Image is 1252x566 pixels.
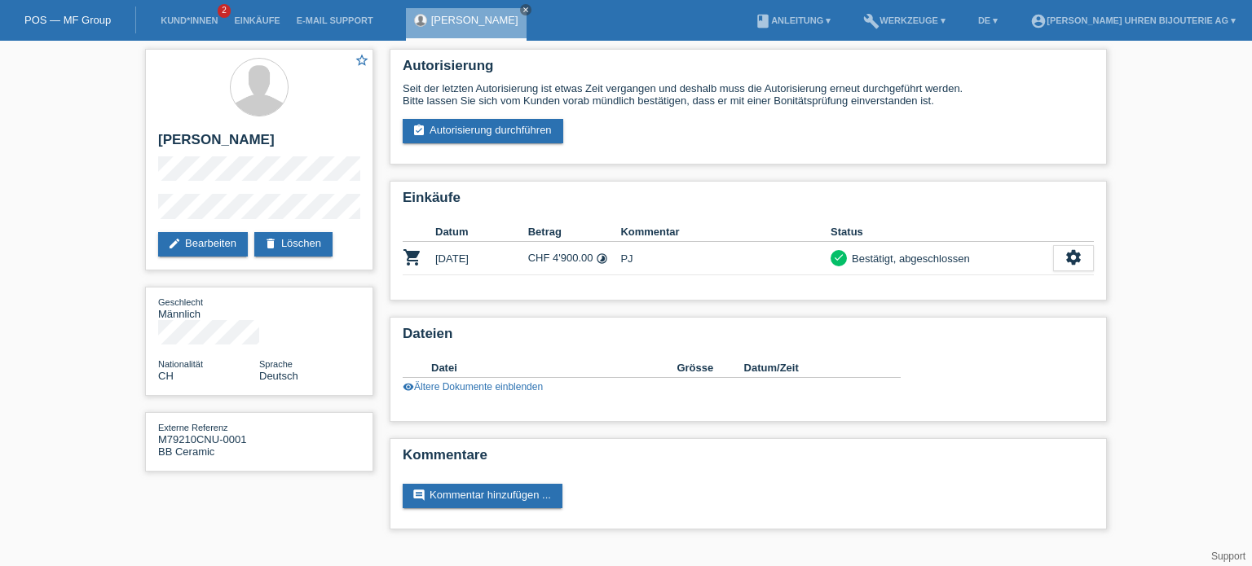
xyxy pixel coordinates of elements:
[158,359,203,369] span: Nationalität
[847,250,970,267] div: Bestätigt, abgeschlossen
[1022,15,1244,25] a: account_circle[PERSON_NAME] Uhren Bijouterie AG ▾
[831,222,1053,242] th: Status
[403,58,1094,82] h2: Autorisierung
[403,82,1094,107] div: Seit der letzten Autorisierung ist etwas Zeit vergangen und deshalb muss die Autorisierung erneut...
[259,370,298,382] span: Deutsch
[152,15,226,25] a: Kund*innen
[431,358,677,378] th: Datei
[677,358,743,378] th: Grösse
[403,190,1094,214] h2: Einkäufe
[403,119,563,143] a: assignment_turned_inAutorisierung durchführen
[755,13,771,29] i: book
[1030,13,1047,29] i: account_circle
[158,421,259,458] div: M79210CNU-0001 BB Ceramic
[158,232,248,257] a: editBearbeiten
[158,297,203,307] span: Geschlecht
[520,4,531,15] a: close
[620,222,831,242] th: Kommentar
[226,15,288,25] a: Einkäufe
[833,252,844,263] i: check
[970,15,1006,25] a: DE ▾
[744,358,878,378] th: Datum/Zeit
[158,370,174,382] span: Schweiz
[403,381,543,393] a: visibilityÄltere Dokumente einblenden
[747,15,839,25] a: bookAnleitung ▾
[412,124,425,137] i: assignment_turned_in
[1211,551,1245,562] a: Support
[158,132,360,156] h2: [PERSON_NAME]
[403,381,414,393] i: visibility
[218,4,231,18] span: 2
[158,296,259,320] div: Männlich
[855,15,954,25] a: buildWerkzeuge ▾
[403,447,1094,472] h2: Kommentare
[522,6,530,14] i: close
[355,53,369,68] i: star_border
[596,252,608,265] i: Fixe Raten (24 Raten)
[1065,248,1082,266] i: settings
[431,14,518,26] a: [PERSON_NAME]
[863,13,879,29] i: build
[403,248,422,267] i: POSP00022804
[412,489,425,502] i: comment
[24,14,111,26] a: POS — MF Group
[620,242,831,275] td: PJ
[528,222,621,242] th: Betrag
[435,222,528,242] th: Datum
[528,242,621,275] td: CHF 4'900.00
[289,15,381,25] a: E-Mail Support
[168,237,181,250] i: edit
[403,484,562,508] a: commentKommentar hinzufügen ...
[403,326,1094,350] h2: Dateien
[259,359,293,369] span: Sprache
[254,232,333,257] a: deleteLöschen
[158,423,228,432] span: Externe Referenz
[435,242,528,275] td: [DATE]
[355,53,369,70] a: star_border
[264,237,277,250] i: delete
